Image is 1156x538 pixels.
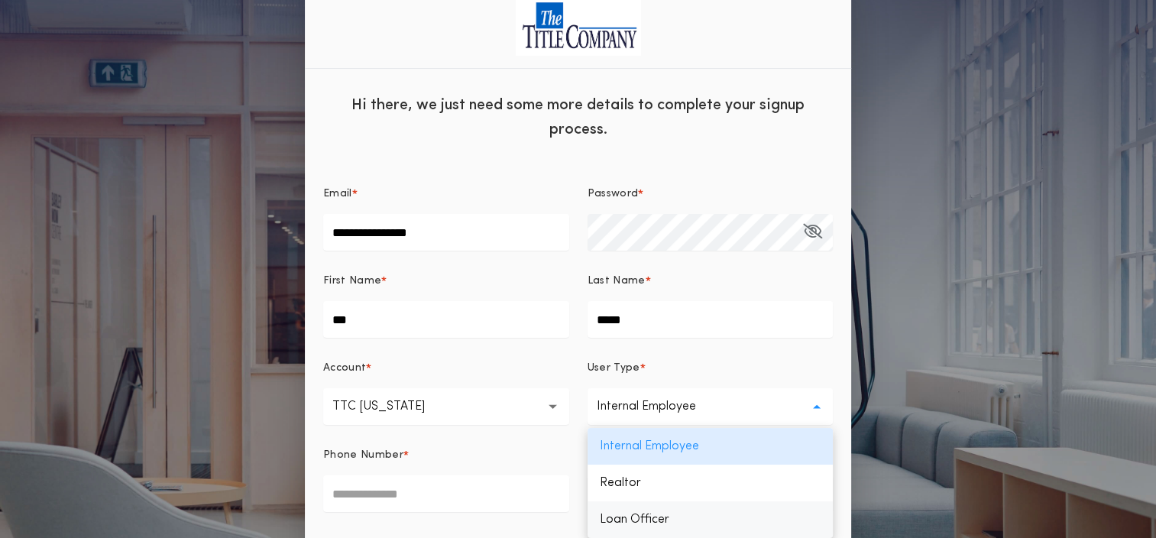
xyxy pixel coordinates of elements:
[323,361,366,376] p: Account
[332,397,449,416] p: TTC [US_STATE]
[588,301,834,338] input: Last Name*
[323,274,381,289] p: First Name
[588,428,834,465] p: Internal Employee
[588,388,834,425] button: Internal Employee
[588,361,640,376] p: User Type
[323,186,352,202] p: Email
[588,186,639,202] p: Password
[323,301,569,338] input: First Name*
[588,214,834,251] input: Password*
[803,214,822,251] button: Password*
[323,388,569,425] button: TTC [US_STATE]
[588,274,646,289] p: Last Name
[323,448,403,463] p: Phone Number
[305,81,851,150] div: Hi there, we just need some more details to complete your signup process.
[588,501,834,538] p: Loan Officer
[323,214,569,251] input: Email*
[323,475,569,512] input: Phone Number*
[588,465,834,501] p: Realtor
[588,428,834,538] ul: Internal Employee
[597,397,720,416] p: Internal Employee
